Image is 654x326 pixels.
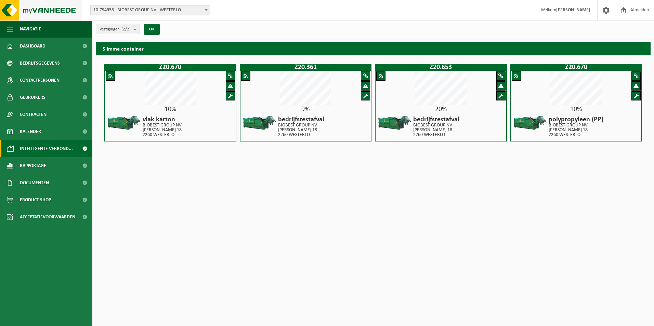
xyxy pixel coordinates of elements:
[143,133,182,137] p: 2260 WESTERLO
[377,64,505,71] h1: Z20.653
[96,24,140,34] button: Vestigingen(2/2)
[107,114,141,132] img: HK-XZ-20-GN-01
[413,123,459,128] p: BIOBEST GROUP NV
[143,128,182,133] p: [PERSON_NAME] 18
[20,123,41,140] span: Kalender
[20,21,41,38] span: Navigatie
[241,64,370,71] h1: Z20.361
[20,72,60,89] span: Contactpersonen
[90,5,210,15] span: 10-794958 - BIOBEST GROUP NV - WESTERLO
[549,133,603,137] p: 2260 WESTERLO
[106,64,235,71] h1: Z20.670
[105,106,236,113] div: 10%
[121,27,131,31] count: (2/2)
[413,128,459,133] p: [PERSON_NAME] 18
[20,38,45,55] span: Dashboard
[278,123,324,128] p: BIOBEST GROUP NV
[91,5,210,15] span: 10-794958 - BIOBEST GROUP NV - WESTERLO
[20,89,45,106] span: Gebruikers
[376,106,506,113] div: 20%
[20,157,46,174] span: Rapportage
[96,42,151,55] h2: Slimme container
[144,24,160,35] button: OK
[549,128,603,133] p: [PERSON_NAME] 18
[20,106,47,123] span: Contracten
[240,106,371,113] div: 9%
[20,140,73,157] span: Intelligente verbond...
[20,55,60,72] span: Bedrijfsgegevens
[513,114,547,132] img: HK-XZ-20-GN-01
[549,123,603,128] p: BIOBEST GROUP NV
[20,174,49,191] span: Documenten
[377,114,411,132] img: HK-XZ-20-GN-01
[511,106,642,113] div: 10%
[413,116,459,123] h4: bedrijfsrestafval
[278,116,324,123] h4: bedrijfsrestafval
[143,123,182,128] p: BIOBEST GROUP NV
[100,24,131,35] span: Vestigingen
[413,133,459,137] p: 2260 WESTERLO
[512,64,641,71] h1: Z20.670
[143,116,182,123] h4: vlak karton
[556,8,590,13] strong: [PERSON_NAME]
[20,208,75,226] span: Acceptatievoorwaarden
[20,191,51,208] span: Product Shop
[278,133,324,137] p: 2260 WESTERLO
[242,114,276,132] img: HK-XZ-20-GN-01
[549,116,603,123] h4: polypropyleen (PP)
[278,128,324,133] p: [PERSON_NAME] 18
